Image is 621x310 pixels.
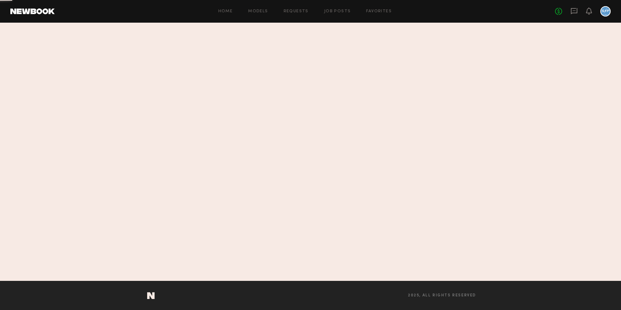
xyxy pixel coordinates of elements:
a: B [600,6,611,17]
a: Job Posts [324,9,351,14]
a: Home [218,9,233,14]
a: Requests [284,9,309,14]
a: Favorites [366,9,392,14]
span: 2025, all rights reserved [408,293,476,298]
a: Models [248,9,268,14]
